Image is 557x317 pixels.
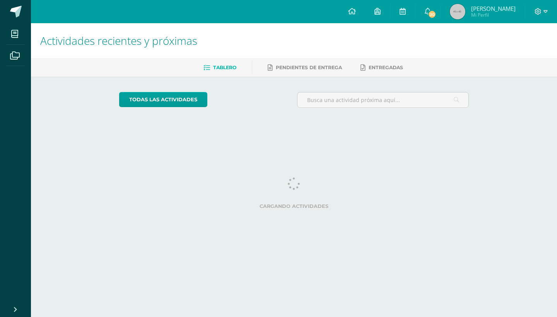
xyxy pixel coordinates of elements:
a: Tablero [203,61,236,74]
span: Actividades recientes y próximas [40,33,197,48]
span: Pendientes de entrega [276,65,342,70]
label: Cargando actividades [119,203,469,209]
span: Entregadas [369,65,403,70]
a: Pendientes de entrega [268,61,342,74]
span: Mi Perfil [471,12,516,18]
img: 45x45 [450,4,465,19]
span: Tablero [213,65,236,70]
input: Busca una actividad próxima aquí... [297,92,469,107]
span: 30 [428,10,436,19]
a: Entregadas [361,61,403,74]
a: todas las Actividades [119,92,207,107]
span: [PERSON_NAME] [471,5,516,12]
